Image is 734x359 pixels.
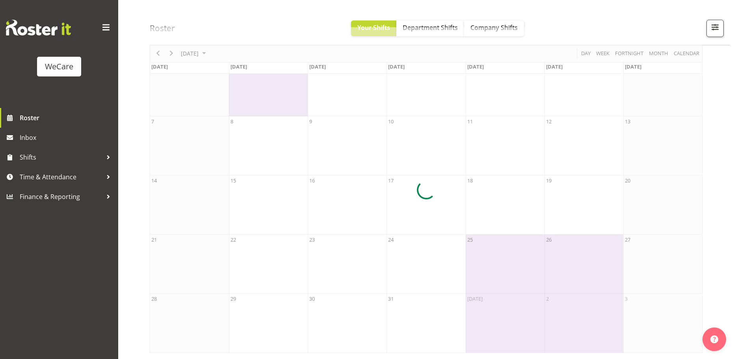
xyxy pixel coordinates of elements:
button: Filter Shifts [706,20,724,37]
span: Roster [20,112,114,124]
span: Shifts [20,151,102,163]
div: WeCare [45,61,73,73]
button: Department Shifts [396,20,464,36]
button: Company Shifts [464,20,524,36]
span: Your Shifts [357,23,390,32]
img: Rosterit website logo [6,20,71,35]
span: Finance & Reporting [20,191,102,203]
span: Inbox [20,132,114,143]
span: Time & Attendance [20,171,102,183]
span: Department Shifts [403,23,458,32]
h4: Roster [150,24,175,33]
span: Company Shifts [470,23,518,32]
img: help-xxl-2.png [710,335,718,343]
button: Your Shifts [351,20,396,36]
